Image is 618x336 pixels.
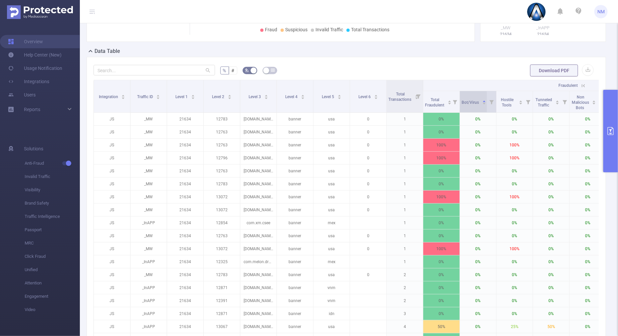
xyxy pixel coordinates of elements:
i: icon: caret-up [374,94,378,96]
p: 0 [350,178,386,190]
div: Sort [592,99,596,103]
p: 12854 [204,217,240,229]
p: 0% [460,243,496,255]
p: 100% [497,139,533,151]
p: 0% [497,281,533,294]
p: 0% [497,178,533,190]
div: Sort [448,99,452,103]
p: 21634 [524,31,562,38]
p: 0% [460,126,496,138]
p: JS [94,268,130,281]
p: 0% [570,139,606,151]
p: 21634 [167,178,203,190]
p: banner [277,152,313,164]
p: 0% [423,230,460,242]
div: Sort [337,94,341,98]
div: Sort [191,94,195,98]
i: icon: table [271,68,275,72]
p: 0% [423,126,460,138]
p: mex [313,217,350,229]
p: 0% [533,152,569,164]
i: Filter menu [597,91,606,112]
p: _InAPP [524,25,562,31]
p: JS [94,152,130,164]
input: Search... [94,65,215,76]
span: NM [597,5,605,18]
p: 13072 [204,191,240,203]
p: 0% [460,268,496,281]
p: usa [313,230,350,242]
p: 21634 [167,268,203,281]
p: 0% [423,204,460,216]
p: 21634 [167,230,203,242]
span: Invalid Traffic [25,170,80,183]
p: JS [94,217,130,229]
span: Total Fraudulent [425,97,445,107]
p: 12783 [204,178,240,190]
p: 0% [533,268,569,281]
p: 2 [387,281,423,294]
i: icon: caret-up [121,94,125,96]
p: 12763 [204,126,240,138]
p: banner [277,243,313,255]
i: icon: caret-up [519,99,523,101]
p: [DOMAIN_NAME] [240,126,277,138]
p: [DOMAIN_NAME] [240,294,277,307]
i: icon: caret-down [482,102,486,104]
p: mex [313,255,350,268]
p: 0% [497,126,533,138]
a: Help Center (New) [8,48,62,62]
span: Click Fraud [25,250,80,263]
p: [DOMAIN_NAME] [240,165,277,177]
p: 0 [350,126,386,138]
p: 0% [497,268,533,281]
p: banner [277,255,313,268]
p: 0% [423,178,460,190]
p: 100% [497,243,533,255]
p: [DOMAIN_NAME] [240,268,277,281]
p: [DOMAIN_NAME] [240,113,277,125]
i: icon: caret-down [156,96,160,98]
p: 0% [423,268,460,281]
i: icon: caret-down [337,96,341,98]
p: 0% [497,230,533,242]
p: 0% [533,139,569,151]
p: banner [277,165,313,177]
a: Integrations [8,75,49,88]
i: icon: caret-down [448,102,451,104]
h2: Data Table [95,47,120,55]
p: 0 [350,139,386,151]
p: _InAPP [130,217,167,229]
p: _InAPP [130,255,167,268]
div: Sort [482,99,486,103]
p: 21634 [167,139,203,151]
span: Level 3 [249,94,262,99]
p: 0% [570,191,606,203]
p: 0% [460,165,496,177]
span: Level 5 [322,94,335,99]
a: Reports [24,103,40,116]
p: _MW [130,230,167,242]
p: 21634 [167,165,203,177]
div: Sort [301,94,305,98]
p: JS [94,165,130,177]
p: 0 [350,152,386,164]
p: banner [277,113,313,125]
p: 1 [387,165,423,177]
p: usa [313,191,350,203]
p: 0% [423,294,460,307]
p: 0 [350,113,386,125]
span: Tunneled Traffic [536,97,552,107]
p: 21634 [167,243,203,255]
i: Filter menu [450,91,460,112]
span: Anti-Fraud [25,157,80,170]
p: usa [313,178,350,190]
p: 100% [423,139,460,151]
p: 0% [460,191,496,203]
p: 21634 [167,217,203,229]
p: JS [94,178,130,190]
p: 0% [570,126,606,138]
span: Hostile Tools [501,97,514,107]
p: 0% [423,165,460,177]
span: Engagement [25,290,80,303]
